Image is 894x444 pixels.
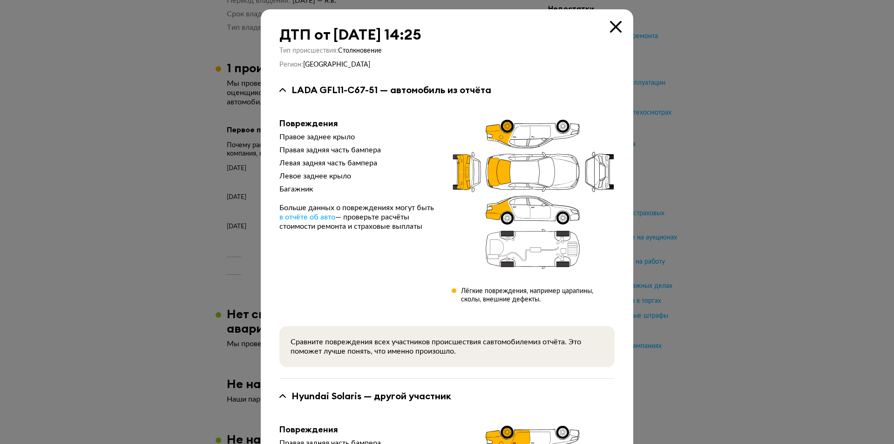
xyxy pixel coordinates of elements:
div: Сравните повреждения всех участников происшествия с автомобилем из отчёта. Это поможет лучше поня... [291,337,603,356]
div: Лёгкие повреждения, например царапины, сколы, внешние дефекты. [461,287,615,304]
div: LADA GFL11-C67-51 — автомобиль из отчёта [291,84,491,96]
div: Правое заднее крыло [279,132,437,142]
div: Регион : [279,61,615,69]
div: Тип происшествия : [279,47,615,55]
span: в отчёте об авто [279,213,335,221]
div: Левое заднее крыло [279,171,437,181]
div: Hyundai Solaris — другой участник [291,390,451,402]
div: ДТП от [DATE] 14:25 [279,26,615,43]
a: в отчёте об авто [279,212,335,222]
span: Столкновение [338,48,382,54]
div: Повреждения [279,424,437,435]
div: Больше данных о повреждениях могут быть — проверьте расчёты стоимости ремонта и страховые выплаты [279,203,437,231]
div: Повреждения [279,118,437,129]
div: Багажник [279,184,437,194]
span: [GEOGRAPHIC_DATA] [303,61,370,68]
div: Правая задняя часть бампера [279,145,437,155]
div: Левая задняя часть бампера [279,158,437,168]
